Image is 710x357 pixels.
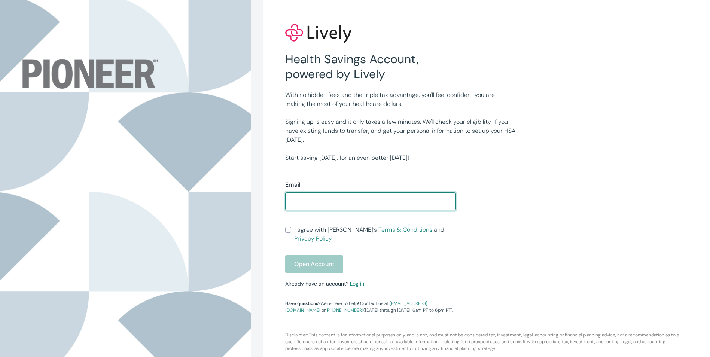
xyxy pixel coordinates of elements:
[285,300,320,306] strong: Have questions?
[285,300,456,314] p: We're here to help! Contact us at or ([DATE] through [DATE], 6am PT to 6pm PT).
[285,280,364,287] small: Already have an account?
[281,314,692,352] p: DIsclaimer: This content is for informational purposes only, and is not, and must not be consider...
[285,153,516,162] p: Start saving [DATE], for an even better [DATE]!
[285,91,516,109] p: With no hidden fees and the triple tax advantage, you'll feel confident you are making the most o...
[285,24,351,43] img: Lively
[285,118,516,144] p: Signing up is easy and it only takes a few minutes. We'll check your eligibility, if you have exi...
[350,280,364,287] a: Log in
[294,235,332,242] a: Privacy Policy
[294,225,456,243] span: I agree with [PERSON_NAME]’s and
[285,52,456,82] h2: Health Savings Account, powered by Lively
[285,180,301,189] label: Email
[326,307,363,313] a: [PHONE_NUMBER]
[378,226,432,234] a: Terms & Conditions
